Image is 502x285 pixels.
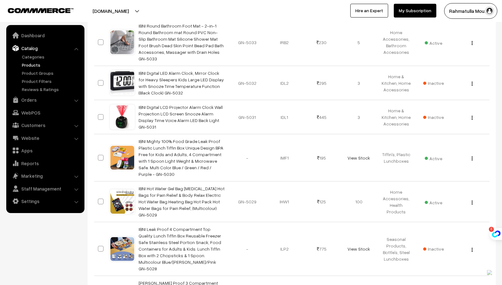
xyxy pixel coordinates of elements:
img: Menu [472,156,473,160]
img: user [485,6,494,16]
a: COMMMERCE [8,6,63,14]
td: 445 [303,100,340,134]
span: Inactive [423,80,444,86]
a: Apps [8,145,82,156]
img: Menu [472,201,473,205]
td: GN-5032 [229,66,266,100]
img: Menu [472,41,473,45]
td: 125 [303,181,340,222]
td: IDL1 [266,100,303,134]
a: WebPOS [8,107,82,118]
a: Dashboard [8,30,82,41]
a: IBNI Round Bathroom Foot Mat - 2-in-1 Round Bathroom mat Round PVC Non-Slip Bathroom Mat Silicone... [139,23,224,61]
td: - [229,134,266,181]
a: Product Groups [20,70,82,76]
a: Orders [8,94,82,105]
td: 100 [340,181,378,222]
a: Marketing [8,170,82,181]
a: Staff Management [8,183,82,194]
td: 3 [340,66,378,100]
td: GN-5031 [229,100,266,134]
td: Home & Kitchen, Home Accessories [378,66,415,100]
span: Active [425,38,442,46]
a: IBNI Digital LCD Projector Alarm Clock Wall Projection LCD Screen Snooze Alarm Display Time Voice... [139,104,223,130]
td: 5 [340,19,378,66]
td: Home Accessories, Bathroom Accessories [378,19,415,66]
td: 295 [303,66,340,100]
a: My Subscription [394,4,436,18]
a: Catalog [8,43,82,54]
td: 775 [303,222,340,276]
span: Active [425,198,442,206]
a: Hire an Expert [350,4,388,18]
td: GN-5033 [229,19,266,66]
td: GN-5029 [229,181,266,222]
img: Menu [472,248,473,252]
img: Menu [472,82,473,86]
a: IBNI Hot Water Gel Bag [MEDICAL_DATA] Hot Bags for Pain Relief & Body Relax Electric Hot Water Ba... [139,186,225,217]
a: IBNI Mighty 100% Food Grade Leak Proof Plastic Lunch Tiffin Box Unique Design BPA Free for Kids a... [139,139,223,177]
td: Home Accessories, Health Products [378,181,415,222]
td: Seasonal Products, Bottle's, Steel Lunchboxes [378,222,415,276]
span: Inactive [423,114,444,120]
a: Product Filters [20,78,82,84]
td: IDL2 [266,66,303,100]
td: Home & Kitchen, Home Accessories [378,100,415,134]
td: - [229,222,266,276]
img: COMMMERCE [8,8,74,13]
a: Website [8,132,82,144]
a: Categories [20,53,82,60]
td: IMF1 [266,134,303,181]
td: 230 [303,19,340,66]
a: Customers [8,120,82,131]
a: Reviews & Ratings [20,86,82,93]
a: Reports [8,158,82,169]
td: IHW1 [266,181,303,222]
td: Tiffin's, Plastic Lunchboxes [378,134,415,181]
span: Inactive [423,246,444,252]
td: ILP2 [266,222,303,276]
button: Rahmatulla Mou… [444,3,497,19]
a: IBNI Leak Proof 4 Compartment Top Quality Lunch Tiffin Box Reusable Freezer Safe Stainless Steel ... [139,226,221,271]
a: Settings [8,196,82,207]
td: 3 [340,100,378,134]
a: View Stock [347,246,370,252]
a: View Stock [347,155,370,160]
td: IRB2 [266,19,303,66]
td: 195 [303,134,340,181]
img: Menu [472,116,473,120]
a: IBNI Digital LED Alarm Clock, Mirror Clock for Heavy Sleepers Kids Large LED Display with Snooze ... [139,70,224,95]
span: Active [425,154,442,162]
a: Products [20,62,82,68]
button: [DOMAIN_NAME] [71,3,151,19]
